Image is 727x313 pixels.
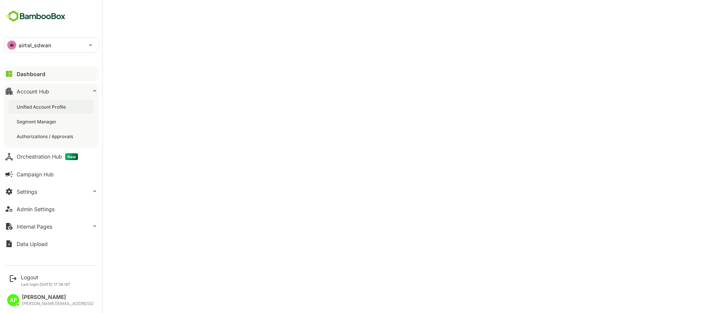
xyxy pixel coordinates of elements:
div: Account Hub [17,88,49,95]
button: Dashboard [4,66,98,81]
div: Orchestration Hub [17,153,78,160]
div: Logout [21,274,70,280]
button: Admin Settings [4,201,98,216]
div: [PERSON_NAME] [22,294,94,301]
div: Data Upload [17,241,48,247]
div: AP [7,294,19,306]
button: Settings [4,184,98,199]
div: AI [7,40,16,50]
span: New [65,153,78,160]
div: Segment Manager [17,118,58,125]
div: AIairtel_sdwan [4,37,98,53]
img: BambooboxFullLogoMark.5f36c76dfaba33ec1ec1367b70bb1252.svg [4,9,68,23]
p: Last login: [DATE] 17:38 IST [21,282,70,287]
button: Account Hub [4,84,98,99]
div: Campaign Hub [17,171,54,178]
div: Unified Account Profile [17,104,67,110]
button: Campaign Hub [4,167,98,182]
button: Data Upload [4,236,98,251]
div: Authorizations / Approvals [17,133,75,140]
div: Admin Settings [17,206,55,212]
div: Internal Pages [17,223,52,230]
button: Orchestration HubNew [4,149,98,164]
div: Settings [17,188,37,195]
div: Dashboard [17,71,45,77]
p: airtel_sdwan [19,41,51,49]
div: [PERSON_NAME][EMAIL_ADDRESS] [22,301,94,306]
button: Internal Pages [4,219,98,234]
